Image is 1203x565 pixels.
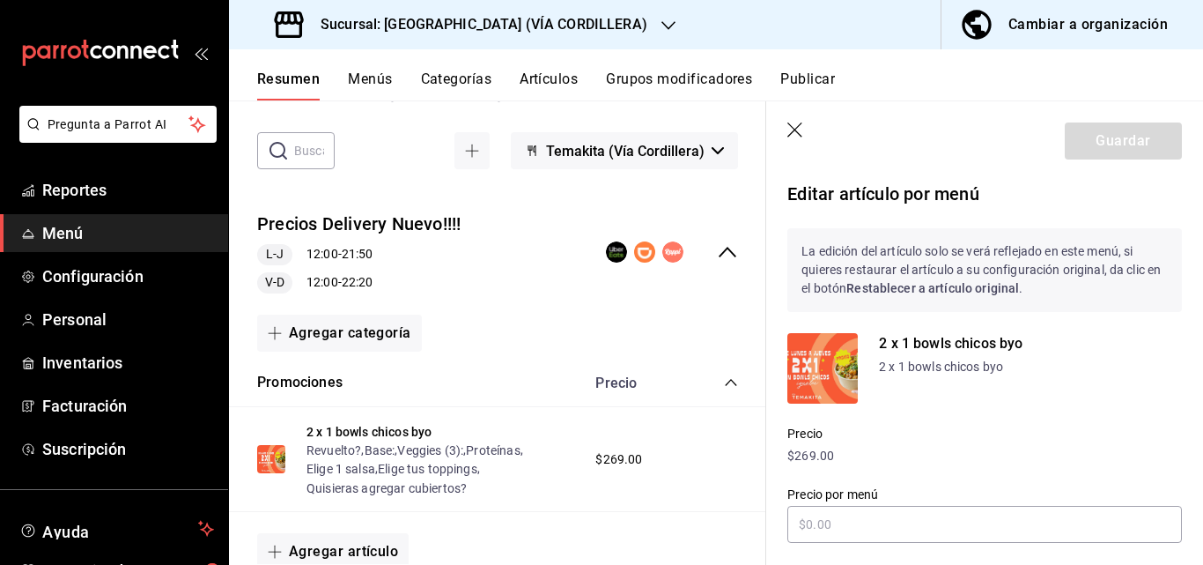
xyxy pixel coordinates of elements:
button: open_drawer_menu [194,46,208,60]
span: V-D [258,273,292,292]
span: Pregunta a Parrot AI [48,115,189,134]
span: Inventarios [42,351,214,375]
button: 2 x 1 bowls chicos byo [306,423,432,441]
button: Veggies (3): [397,442,463,459]
button: Base: [365,442,395,459]
span: L-J [259,245,291,264]
span: Suscripción [42,437,214,461]
span: Configuración [42,264,214,288]
div: 12:00 - 21:50 [257,244,461,265]
div: , , , , , , [306,441,578,497]
button: Precios Delivery Nuevo!!!! [257,212,461,237]
img: Preview [257,445,285,473]
button: collapse-category-row [724,375,738,390]
button: Proteínas [466,442,520,459]
a: Pregunta a Parrot AI [12,128,217,146]
span: Personal [42,308,214,331]
button: Resumen [257,71,320,100]
button: Menús [348,71,392,100]
p: La edición del artículo solo se verá reflejado en este menú, si quieres restaurar el artículo a s... [787,228,1182,312]
button: Quisieras agregar cubiertos? [306,480,467,497]
div: navigation tabs [257,71,1203,100]
button: Temakita (Vía Cordillera) [511,132,738,169]
button: Agregar categoría [257,315,422,352]
button: Artículos [520,71,578,100]
p: $269.00 [787,447,1182,465]
button: Pregunta a Parrot AI [19,106,217,143]
span: Ayuda [42,518,191,539]
button: Grupos modificadores [606,71,752,100]
button: Elige tus toppings [378,460,477,478]
p: 2 x 1 bowls chicos byo [879,333,1182,354]
input: $0.00 [787,506,1182,543]
button: Categorías [421,71,492,100]
strong: Restablecer a artículo original [846,281,1019,295]
span: $269.00 [595,450,642,469]
p: 2 x 1 bowls chicos byo [879,358,1182,376]
span: Temakita (Vía Cordillera) [546,143,705,160]
p: Precio [787,425,1182,443]
p: Editar artículo por menú [787,181,1182,207]
label: Precio por menú [787,488,1182,501]
button: Promociones [257,373,343,393]
input: Buscar menú [294,133,335,168]
span: Reportes [42,178,214,202]
button: Publicar [780,71,835,100]
h3: Sucursal: [GEOGRAPHIC_DATA] (VÍA CORDILLERA) [306,14,647,35]
div: collapse-menu-row [229,197,766,308]
span: Menú [42,221,214,245]
button: Elige 1 salsa [306,460,375,478]
div: Precio [578,375,690,391]
div: Cambiar a organización [1008,12,1168,37]
div: 12:00 - 22:20 [257,272,461,294]
span: Facturación [42,394,214,418]
button: Revuelto? [306,442,361,459]
img: Product [787,333,858,404]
